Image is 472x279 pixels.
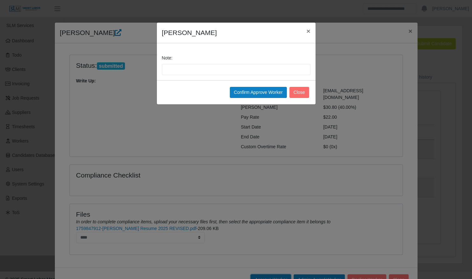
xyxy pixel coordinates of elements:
[301,23,315,39] button: Close
[162,55,172,61] label: Note:
[162,28,217,38] h4: [PERSON_NAME]
[289,87,309,98] button: Close
[230,87,287,98] button: Confirm Approve Worker
[306,27,310,35] span: ×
